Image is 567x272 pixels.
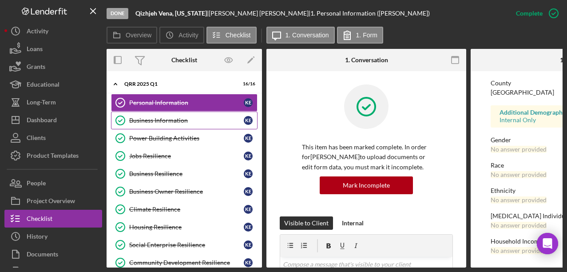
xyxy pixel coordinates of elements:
[266,27,335,44] button: 1. Conversation
[111,218,258,236] a: Housing ResilienceKE
[337,27,383,44] button: 1. Form
[27,58,45,78] div: Grants
[491,89,554,96] div: [GEOGRAPHIC_DATA]
[129,188,244,195] div: Business Owner Resilience
[4,129,102,147] button: Clients
[356,32,377,39] label: 1. Form
[337,216,368,230] button: Internal
[280,216,333,230] button: Visible to Client
[491,196,547,204] div: No answer provided
[4,58,102,76] button: Grants
[129,259,244,266] div: Community Development Resilience
[27,174,46,194] div: People
[107,8,128,19] div: Done
[285,32,329,39] label: 1. Conversation
[4,192,102,210] button: Project Overview
[129,135,244,142] div: Power Building Activities
[27,129,46,149] div: Clients
[27,147,79,167] div: Product Templates
[107,27,157,44] button: Overview
[491,171,547,178] div: No answer provided
[507,4,563,22] button: Complete
[209,10,310,17] div: [PERSON_NAME] [PERSON_NAME] |
[27,210,52,230] div: Checklist
[111,147,258,165] a: Jobs ResilienceKE
[178,32,198,39] label: Activity
[129,117,244,124] div: Business Information
[345,56,388,64] div: 1. Conversation
[4,111,102,129] button: Dashboard
[4,174,102,192] button: People
[111,94,258,112] a: Personal InformationKE
[244,223,253,232] div: K E
[129,99,244,106] div: Personal Information
[111,112,258,129] a: Business InformationKE
[135,9,207,17] b: Qizhjeh Vena, [US_STATE]
[27,40,43,60] div: Loans
[27,111,57,131] div: Dashboard
[27,192,75,212] div: Project Overview
[4,245,102,263] button: Documents
[4,40,102,58] button: Loans
[343,176,390,194] div: Mark Incomplete
[111,183,258,200] a: Business Owner ResilienceKE
[129,152,244,160] div: Jobs Resilience
[27,22,48,42] div: Activity
[244,240,253,249] div: K E
[27,228,48,248] div: History
[244,116,253,125] div: K E
[244,169,253,178] div: K E
[111,129,258,147] a: Power Building ActivitiesKE
[124,81,233,87] div: QRR 2025 Q1
[126,32,151,39] label: Overview
[302,142,431,172] p: This item has been marked complete. In order for [PERSON_NAME] to upload documents or edit form d...
[111,165,258,183] a: Business ResilienceKE
[284,216,329,230] div: Visible to Client
[27,93,56,113] div: Long-Term
[111,254,258,272] a: Community Development ResilienceKE
[129,224,244,231] div: Housing Resilience
[226,32,251,39] label: Checklist
[244,98,253,107] div: K E
[129,206,244,213] div: Climate Resilience
[111,236,258,254] a: Social Enterprise ResilienceKE
[342,216,364,230] div: Internal
[244,134,253,143] div: K E
[129,241,244,248] div: Social Enterprise Resilience
[111,200,258,218] a: Climate ResilienceKE
[537,233,558,254] div: Open Intercom Messenger
[244,187,253,196] div: K E
[491,247,547,254] div: No answer provided
[320,176,413,194] button: Mark Incomplete
[159,27,204,44] button: Activity
[310,10,430,17] div: 1. Personal Information ([PERSON_NAME])
[4,93,102,111] button: Long-Term
[491,146,547,153] div: No answer provided
[4,228,102,245] button: History
[244,258,253,267] div: K E
[4,76,102,93] button: Educational
[4,147,102,164] a: Product Templates
[516,4,543,22] div: Complete
[491,222,547,229] div: No answer provided
[4,210,102,228] button: Checklist
[27,245,58,265] div: Documents
[206,27,257,44] button: Checklist
[244,152,253,160] div: K E
[4,22,102,40] button: Activity
[171,56,197,64] div: Checklist
[244,205,253,214] div: K E
[129,170,244,177] div: Business Resilience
